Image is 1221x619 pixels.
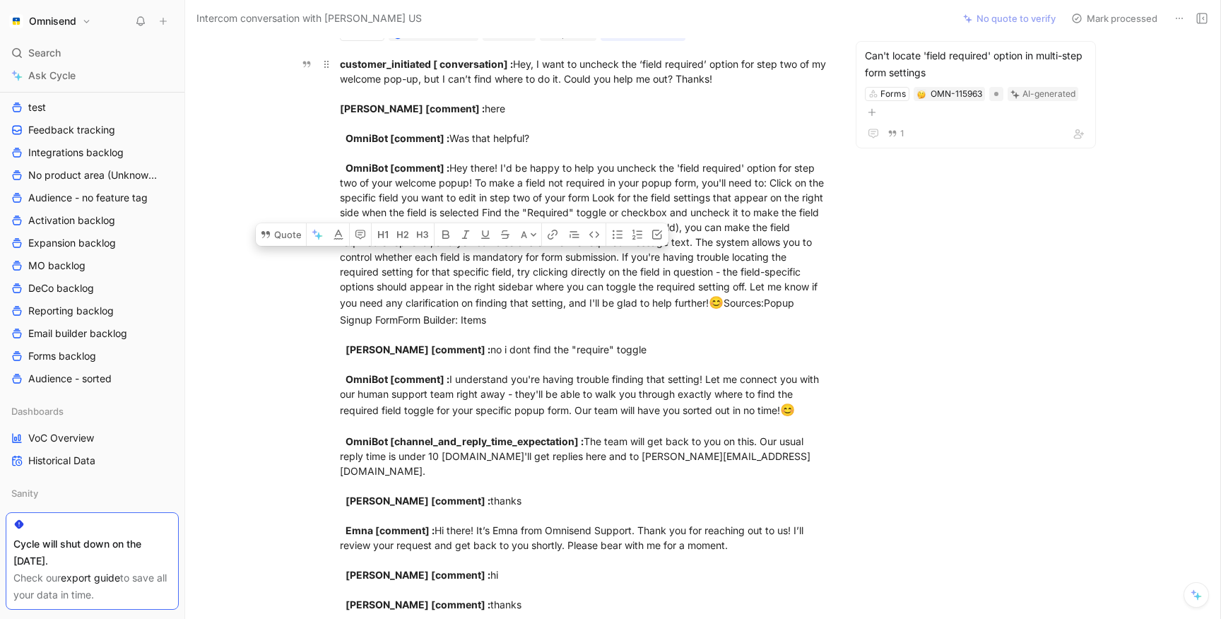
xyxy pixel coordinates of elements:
span: Dashboards [11,404,64,418]
h1: Omnisend [29,15,76,28]
div: Cycle will shut down on the [DATE]. [13,536,171,570]
img: 🤔 [917,90,926,99]
strong: [PERSON_NAME] [comment] : [346,599,490,611]
span: Audience - sorted [28,372,112,386]
strong: OmniBot [comment] : [346,132,449,144]
a: Feedback tracking [6,119,179,141]
span: 1 [900,129,904,138]
a: Expansion backlog [6,232,179,254]
a: export guide [61,572,120,584]
div: DashboardsVoC OverviewHistorical Data [6,401,179,471]
span: DeCo backlog [28,281,94,295]
button: 1 [885,126,907,141]
strong: [PERSON_NAME] [comment] : [346,343,490,355]
a: Activation backlog [6,210,179,231]
strong: OmniBot [comment] : [346,162,449,174]
strong: [PERSON_NAME] [comment] : [346,569,490,581]
span: Historical Data [28,454,95,468]
span: MO backlog [28,259,85,273]
a: Reporting backlog [6,300,179,322]
span: test [28,100,46,114]
button: No quote to verify [957,8,1062,28]
span: VoC Overview [28,431,94,445]
a: Audience - sorted [6,368,179,389]
span: Expansion backlog [28,236,116,250]
a: DeCo backlog [6,278,179,299]
img: Omnisend [9,14,23,28]
a: test [6,97,179,118]
button: OmnisendOmnisend [6,11,95,31]
span: Intercom conversation with [PERSON_NAME] US [196,10,422,27]
strong: Emna [comment] : [346,524,435,536]
span: Email builder backlog [28,326,127,341]
a: Audience - no feature tag [6,187,179,208]
a: Historical Data [6,450,179,471]
span: Search [28,45,61,61]
a: No product area (Unknowns) [6,165,179,186]
span: Forms backlog [28,349,96,363]
span: 😊 [780,403,795,417]
div: Can't locate 'field required' option in multi-step form settings [865,47,1087,81]
button: Mark processed [1065,8,1164,28]
div: OMN-115963 [931,87,982,101]
a: Email builder backlog [6,323,179,344]
strong: OmniBot [comment] : [346,373,449,385]
span: Ask Cycle [28,67,76,84]
span: Audience - no feature tag [28,191,148,205]
span: Integrations backlog [28,146,124,160]
strong: customer_initiated [ conversation] : [340,58,513,70]
div: AI-generated [1022,87,1075,101]
div: Sanity [6,483,179,508]
strong: OmniBot [channel_and_reply_time_expectation] : [346,435,584,447]
div: Forms [880,87,906,101]
span: Sanity [11,486,38,500]
div: Check our to save all your data in time. [13,570,171,603]
span: Feedback tracking [28,123,115,137]
span: No product area (Unknowns) [28,168,159,182]
div: Sanity [6,483,179,504]
div: Search [6,42,179,64]
span: Reporting backlog [28,304,114,318]
a: VoC Overview [6,428,179,449]
strong: [PERSON_NAME] [comment] : [346,495,490,507]
a: Forms backlog [6,346,179,367]
span: 😊 [709,295,724,309]
strong: [PERSON_NAME] [comment] : [340,102,485,114]
span: Activation backlog [28,213,115,228]
button: 🤔 [916,89,926,99]
a: Integrations backlog [6,142,179,163]
a: Ask Cycle [6,65,179,86]
a: MO backlog [6,255,179,276]
div: Dashboards [6,401,179,422]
